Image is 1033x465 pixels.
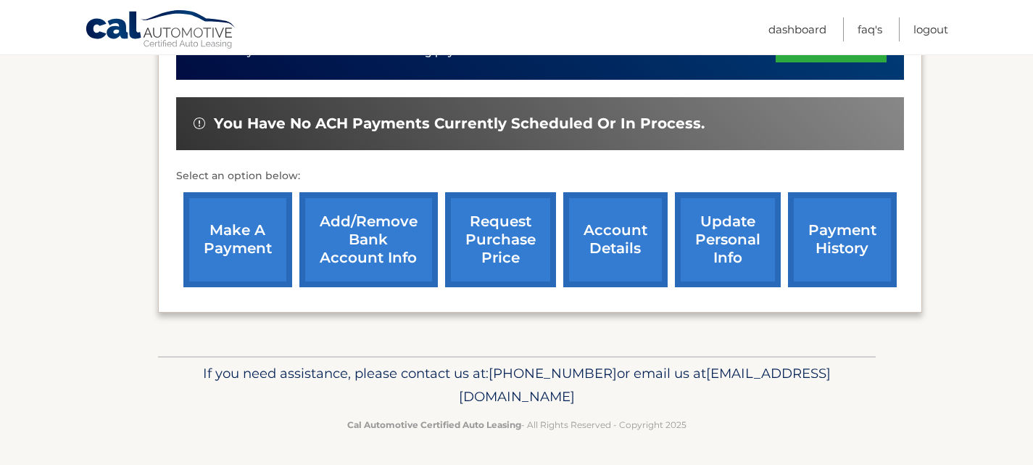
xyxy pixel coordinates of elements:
[167,417,866,432] p: - All Rights Reserved - Copyright 2025
[167,362,866,408] p: If you need assistance, please contact us at: or email us at
[913,17,948,41] a: Logout
[183,192,292,287] a: make a payment
[675,192,781,287] a: update personal info
[299,192,438,287] a: Add/Remove bank account info
[214,115,705,133] span: You have no ACH payments currently scheduled or in process.
[788,192,897,287] a: payment history
[563,192,668,287] a: account details
[194,118,205,129] img: alert-white.svg
[176,168,904,185] p: Select an option below:
[347,419,521,430] strong: Cal Automotive Certified Auto Leasing
[489,365,617,382] span: [PHONE_NUMBER]
[445,192,556,287] a: request purchase price
[768,17,826,41] a: Dashboard
[85,9,237,52] a: Cal Automotive
[858,17,882,41] a: FAQ's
